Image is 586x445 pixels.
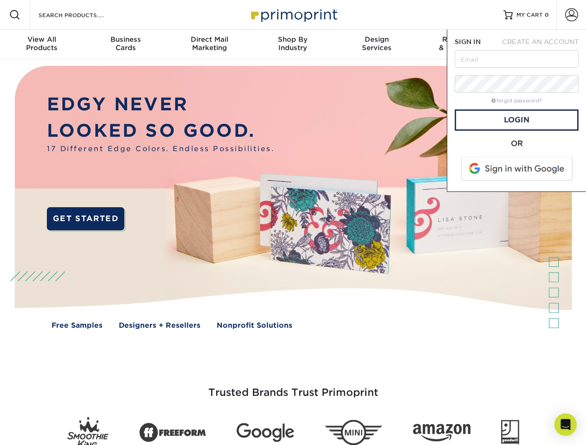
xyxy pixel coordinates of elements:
a: forgot password? [491,98,542,104]
span: Business [84,35,167,44]
div: & Templates [419,35,502,52]
input: Email [455,50,579,68]
p: EDGY NEVER [47,91,274,118]
div: Cards [84,35,167,52]
img: Primoprint [247,5,340,25]
a: Free Samples [52,320,103,331]
a: Direct MailMarketing [167,30,251,59]
span: CREATE AN ACCOUNT [502,38,579,45]
div: Services [335,35,419,52]
span: Shop By [251,35,335,44]
a: DesignServices [335,30,419,59]
div: Open Intercom Messenger [554,413,577,436]
a: Login [455,109,579,131]
span: MY CART [516,11,543,19]
a: Shop ByIndustry [251,30,335,59]
img: Google [237,423,294,442]
div: OR [455,138,579,149]
span: Design [335,35,419,44]
img: Goodwill [501,420,519,445]
a: Designers + Resellers [119,320,200,331]
a: GET STARTED [47,207,124,230]
div: Marketing [167,35,251,52]
span: SIGN IN [455,38,481,45]
a: BusinessCards [84,30,167,59]
input: SEARCH PRODUCTS..... [38,9,128,20]
p: LOOKED SO GOOD. [47,118,274,144]
a: Nonprofit Solutions [217,320,292,331]
span: 0 [545,12,549,18]
span: Direct Mail [167,35,251,44]
a: Resources& Templates [419,30,502,59]
span: Resources [419,35,502,44]
div: Industry [251,35,335,52]
span: 17 Different Edge Colors. Endless Possibilities. [47,144,274,154]
h3: Trusted Brands Trust Primoprint [22,364,565,410]
iframe: Google Customer Reviews [2,417,79,442]
img: Amazon [413,424,470,442]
